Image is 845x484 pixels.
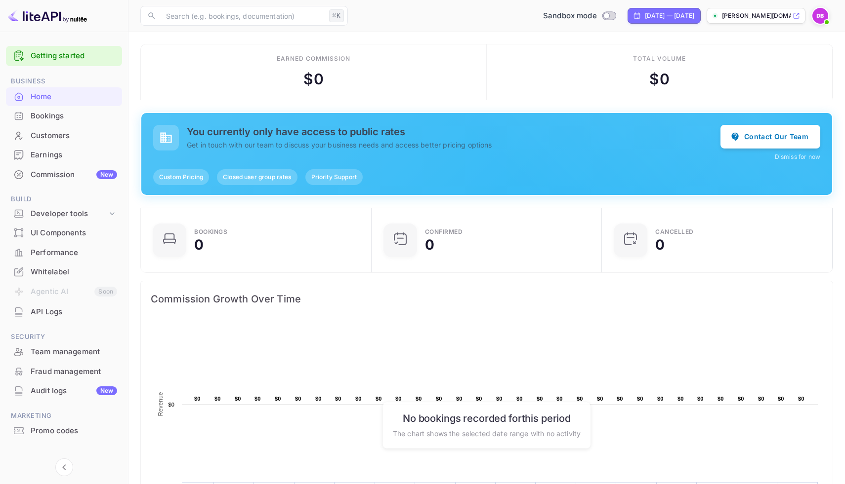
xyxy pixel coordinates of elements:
[275,396,281,402] text: $0
[655,238,665,252] div: 0
[537,396,543,402] text: $0
[31,247,117,259] div: Performance
[6,87,122,106] a: Home
[6,107,122,126] div: Bookings
[355,396,362,402] text: $0
[31,306,117,318] div: API Logs
[758,396,764,402] text: $0
[96,386,117,395] div: New
[496,396,503,402] text: $0
[6,87,122,107] div: Home
[277,54,350,63] div: Earned commission
[722,11,791,20] p: [PERSON_NAME][DOMAIN_NAME]...
[6,194,122,205] span: Build
[395,396,402,402] text: $0
[254,396,261,402] text: $0
[31,208,107,220] div: Developer tools
[6,126,122,146] div: Customers
[637,396,643,402] text: $0
[645,11,694,20] div: [DATE] — [DATE]
[153,173,209,182] span: Custom Pricing
[425,238,434,252] div: 0
[55,458,73,476] button: Collapse navigation
[6,146,122,165] div: Earnings
[31,91,117,103] div: Home
[539,10,620,22] div: Switch to Production mode
[96,170,117,179] div: New
[6,165,122,184] a: CommissionNew
[329,9,344,22] div: ⌘K
[617,396,623,402] text: $0
[160,6,325,26] input: Search (e.g. bookings, documentation)
[633,54,686,63] div: Total volume
[6,243,122,262] div: Performance
[335,396,341,402] text: $0
[6,342,122,361] a: Team management
[6,381,122,401] div: Audit logsNew
[194,238,204,252] div: 0
[597,396,603,402] text: $0
[720,125,820,149] button: Contact Our Team
[31,227,117,239] div: UI Components
[778,396,784,402] text: $0
[8,8,87,24] img: LiteAPI logo
[6,262,122,281] a: Whitelabel
[798,396,804,402] text: $0
[31,366,117,377] div: Fraud management
[6,381,122,400] a: Audit logsNew
[31,50,117,62] a: Getting started
[305,173,363,182] span: Priority Support
[6,146,122,164] a: Earnings
[543,10,597,22] span: Sandbox mode
[677,396,684,402] text: $0
[6,410,122,421] span: Marketing
[425,229,463,235] div: Confirmed
[235,396,241,402] text: $0
[556,396,563,402] text: $0
[187,126,720,138] h5: You currently only have access to public rates
[436,396,442,402] text: $0
[393,428,581,439] p: The chart shows the selected date range with no activity
[6,223,122,243] div: UI Components
[6,223,122,242] a: UI Components
[151,291,823,307] span: Commission Growth Over Time
[697,396,704,402] text: $0
[657,396,664,402] text: $0
[6,205,122,223] div: Developer tools
[303,68,323,90] div: $ 0
[315,396,322,402] text: $0
[6,165,122,185] div: CommissionNew
[6,332,122,342] span: Security
[6,46,122,66] div: Getting started
[31,346,117,358] div: Team management
[649,68,669,90] div: $ 0
[31,266,117,278] div: Whitelabel
[6,362,122,381] div: Fraud management
[476,396,482,402] text: $0
[393,412,581,424] h6: No bookings recorded for this period
[812,8,828,24] img: Davis Belisle
[168,402,174,408] text: $0
[31,169,117,181] div: Commission
[456,396,463,402] text: $0
[217,173,297,182] span: Closed user group rates
[6,421,122,441] div: Promo codes
[376,396,382,402] text: $0
[775,152,820,161] button: Dismiss for now
[738,396,744,402] text: $0
[6,107,122,125] a: Bookings
[6,262,122,282] div: Whitelabel
[31,385,117,397] div: Audit logs
[6,342,122,362] div: Team management
[214,396,221,402] text: $0
[6,302,122,322] div: API Logs
[6,362,122,380] a: Fraud management
[295,396,301,402] text: $0
[6,76,122,87] span: Business
[31,130,117,142] div: Customers
[6,302,122,321] a: API Logs
[157,392,164,416] text: Revenue
[577,396,583,402] text: $0
[416,396,422,402] text: $0
[194,396,201,402] text: $0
